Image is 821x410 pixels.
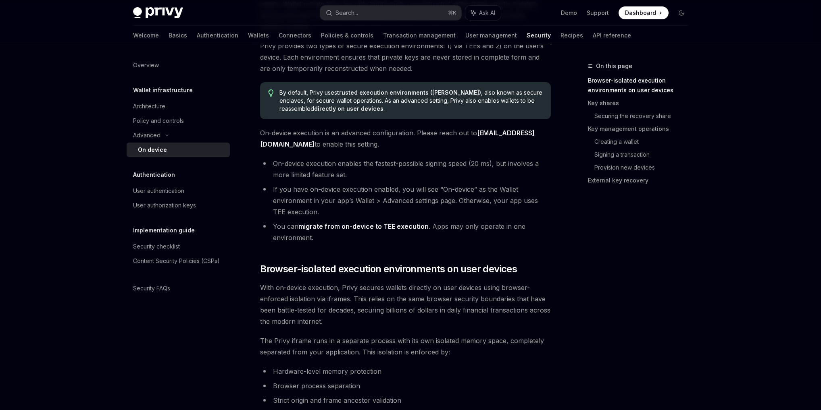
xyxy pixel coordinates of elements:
[133,26,159,45] a: Welcome
[465,6,501,20] button: Ask AI
[594,148,694,161] a: Signing a transaction
[260,221,551,243] li: You can . Apps may only operate in one environment.
[479,9,495,17] span: Ask AI
[596,61,632,71] span: On this page
[321,26,373,45] a: Policies & controls
[314,105,383,112] strong: directly on user devices
[169,26,187,45] a: Basics
[133,201,196,210] div: User authorization keys
[260,366,551,377] li: Hardware-level memory protection
[260,40,551,74] span: Privy provides two types of secure execution environments: 1) via TEEs and 2) on the user’s devic...
[594,135,694,148] a: Creating a wallet
[127,239,230,254] a: Security checklist
[588,174,694,187] a: External key recovery
[448,10,456,16] span: ⌘ K
[260,335,551,358] span: The Privy iframe runs in a separate process with its own isolated memory space, completely separa...
[588,97,694,110] a: Key shares
[260,380,551,391] li: Browser process separation
[594,110,694,122] a: Securing the recovery share
[133,186,184,196] div: User authentication
[127,281,230,296] a: Security FAQs
[133,85,193,95] h5: Wallet infrastructure
[588,74,694,97] a: Browser-isolated execution environments on user devices
[127,184,230,198] a: User authentication
[127,99,230,114] a: Architecture
[127,143,230,157] a: On device
[527,26,551,45] a: Security
[133,226,195,235] h5: Implementation guide
[279,26,311,45] a: Connectors
[127,198,230,213] a: User authorization keys
[279,89,543,113] span: By default, Privy uses , also known as secure enclaves, for secure wallet operations. As an advan...
[133,256,220,266] div: Content Security Policies (CSPs)
[127,58,230,72] a: Overview
[133,170,175,180] h5: Authentication
[260,158,551,180] li: On-device execution enables the fastest-possible signing speed (20 ms), but involves a more limit...
[594,161,694,174] a: Provision new devices
[383,26,456,45] a: Transaction management
[337,89,481,96] a: trusted execution environments ([PERSON_NAME])
[133,242,180,251] div: Security checklist
[127,254,230,268] a: Content Security Policies (CSPs)
[133,284,170,293] div: Security FAQs
[260,263,517,275] span: Browser-isolated execution environments on user devices
[561,26,583,45] a: Recipes
[619,6,669,19] a: Dashboard
[675,6,688,19] button: Toggle dark mode
[268,89,274,97] svg: Tip
[138,145,167,155] div: On device
[133,130,160,140] div: Advanced
[260,127,551,150] span: On-device execution is an advanced configuration. Please reach out to to enable this setting.
[588,122,694,135] a: Key management operations
[587,9,609,17] a: Support
[260,282,551,327] span: With on-device execution, Privy secures wallets directly on user devices using browser-enforced i...
[260,395,551,406] li: Strict origin and frame ancestor validation
[561,9,577,17] a: Demo
[320,6,461,20] button: Search...⌘K
[260,184,551,217] li: If you have on-device execution enabled, you will see “On-device” as the Wallet environment in yo...
[133,101,165,111] div: Architecture
[465,26,517,45] a: User management
[248,26,269,45] a: Wallets
[133,116,184,126] div: Policy and controls
[625,9,656,17] span: Dashboard
[133,60,159,70] div: Overview
[127,114,230,128] a: Policy and controls
[335,8,358,18] div: Search...
[197,26,238,45] a: Authentication
[298,222,429,231] a: migrate from on-device to TEE execution
[593,26,631,45] a: API reference
[133,7,183,19] img: dark logo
